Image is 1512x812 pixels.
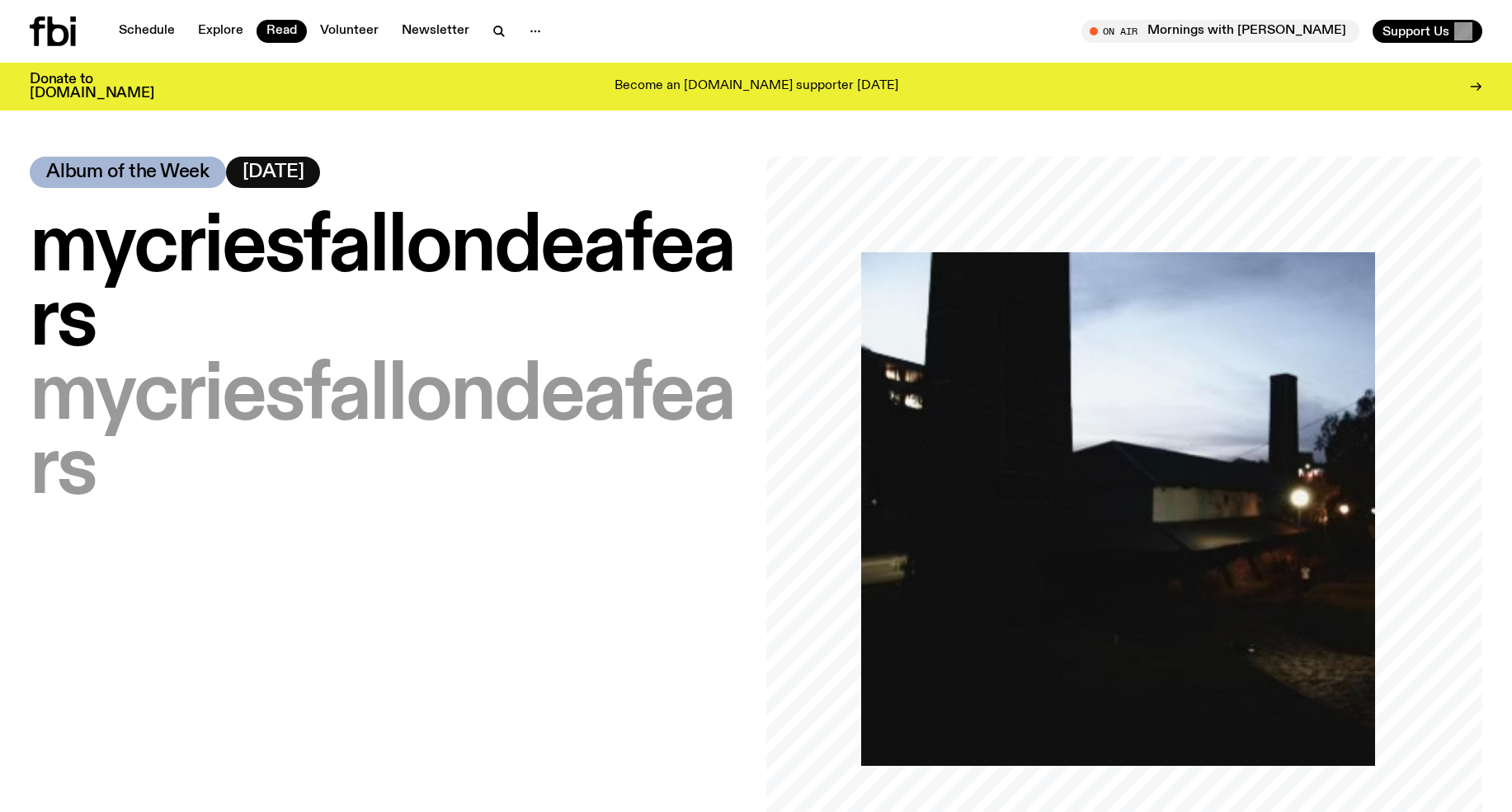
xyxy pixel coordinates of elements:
a: Schedule [109,20,185,43]
button: On AirMornings with [PERSON_NAME] [1081,20,1359,43]
span: mycriesfallondeafears [30,207,734,364]
button: Support Us [1373,20,1482,43]
span: Album of the Week [46,163,210,181]
p: Become an [DOMAIN_NAME] supporter [DATE] [615,79,898,94]
h3: Donate to [DOMAIN_NAME] [30,73,154,101]
a: Volunteer [310,20,389,43]
a: Read [257,20,307,43]
a: Explore [188,20,253,43]
span: mycriesfallondeafears [30,355,734,512]
span: Support Us [1382,24,1449,39]
span: [DATE] [243,163,304,181]
a: Newsletter [392,20,479,43]
img: A blurry image of a building at dusk. Shot at low exposure, so its hard to make out much. [861,252,1375,766]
